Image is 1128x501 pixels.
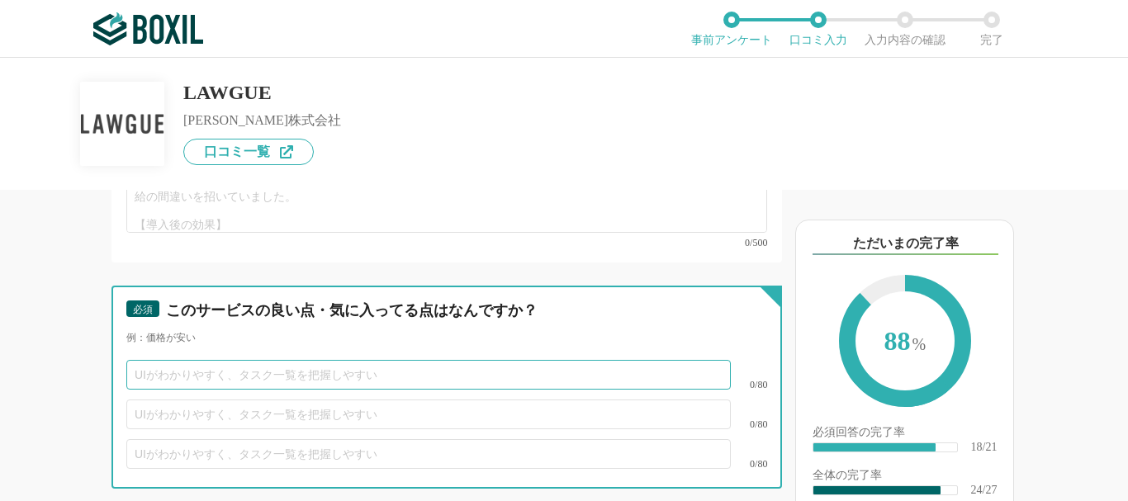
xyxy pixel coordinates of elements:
div: 必須回答の完了率 [813,427,997,442]
div: [PERSON_NAME]株式会社 [183,114,341,127]
div: 24/27 [971,484,998,496]
span: 口コミ一覧 [204,145,270,158]
span: 必須 [133,304,153,315]
div: このサービスの良い点・気に入ってる点はなんですか？ [166,300,743,321]
div: 18/21 [971,442,998,453]
input: UIがわかりやすく、タスク一覧を把握しやすい [126,399,731,429]
li: 完了 [948,12,1035,46]
input: UIがわかりやすく、タスク一覧を把握しやすい [126,360,731,390]
div: ​ [813,486,940,494]
li: 入力内容の確認 [861,12,948,46]
span: 88 [855,291,955,394]
input: UIがわかりやすく、タスク一覧を把握しやすい [126,439,731,469]
div: ただいまの完了率 [813,234,998,255]
div: LAWGUE [183,83,341,102]
div: 例：価格が安い [126,331,767,345]
li: 口コミ入力 [775,12,861,46]
div: 0/80 [731,459,767,469]
span: % [912,335,927,353]
div: ​ [813,443,936,451]
div: 0/80 [731,380,767,390]
li: 事前アンケート [688,12,775,46]
div: 0/80 [731,419,767,429]
div: 0/500 [126,238,767,248]
img: ボクシルSaaS_ロゴ [93,12,203,45]
a: 口コミ一覧 [183,139,314,165]
div: 全体の完了率 [813,470,997,484]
